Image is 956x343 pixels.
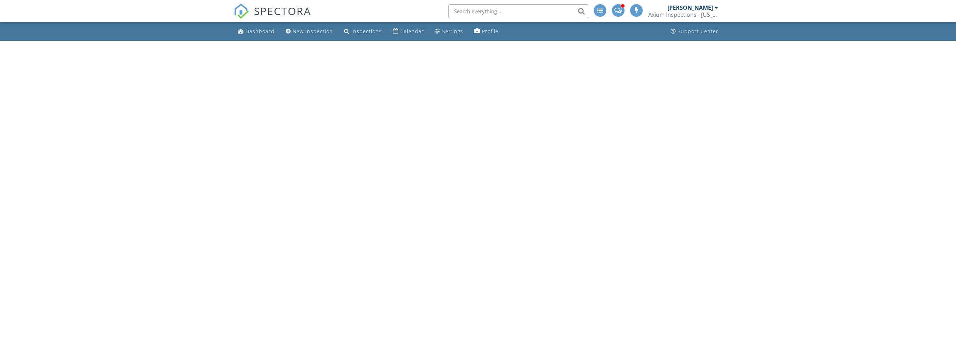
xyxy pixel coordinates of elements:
[648,11,718,18] div: Axium Inspections - Colorado
[234,9,311,24] a: SPECTORA
[482,28,498,35] div: Profile
[293,28,333,35] div: New Inspection
[400,28,424,35] div: Calendar
[472,25,501,38] a: Profile
[390,25,427,38] a: Calendar
[442,28,463,35] div: Settings
[246,28,275,35] div: Dashboard
[341,25,385,38] a: Inspections
[448,4,588,18] input: Search everything...
[667,4,713,11] div: [PERSON_NAME]
[351,28,382,35] div: Inspections
[283,25,336,38] a: New Inspection
[678,28,718,35] div: Support Center
[668,25,721,38] a: Support Center
[234,3,249,19] img: The Best Home Inspection Software - Spectora
[432,25,466,38] a: Settings
[235,25,277,38] a: Dashboard
[254,3,311,18] span: SPECTORA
